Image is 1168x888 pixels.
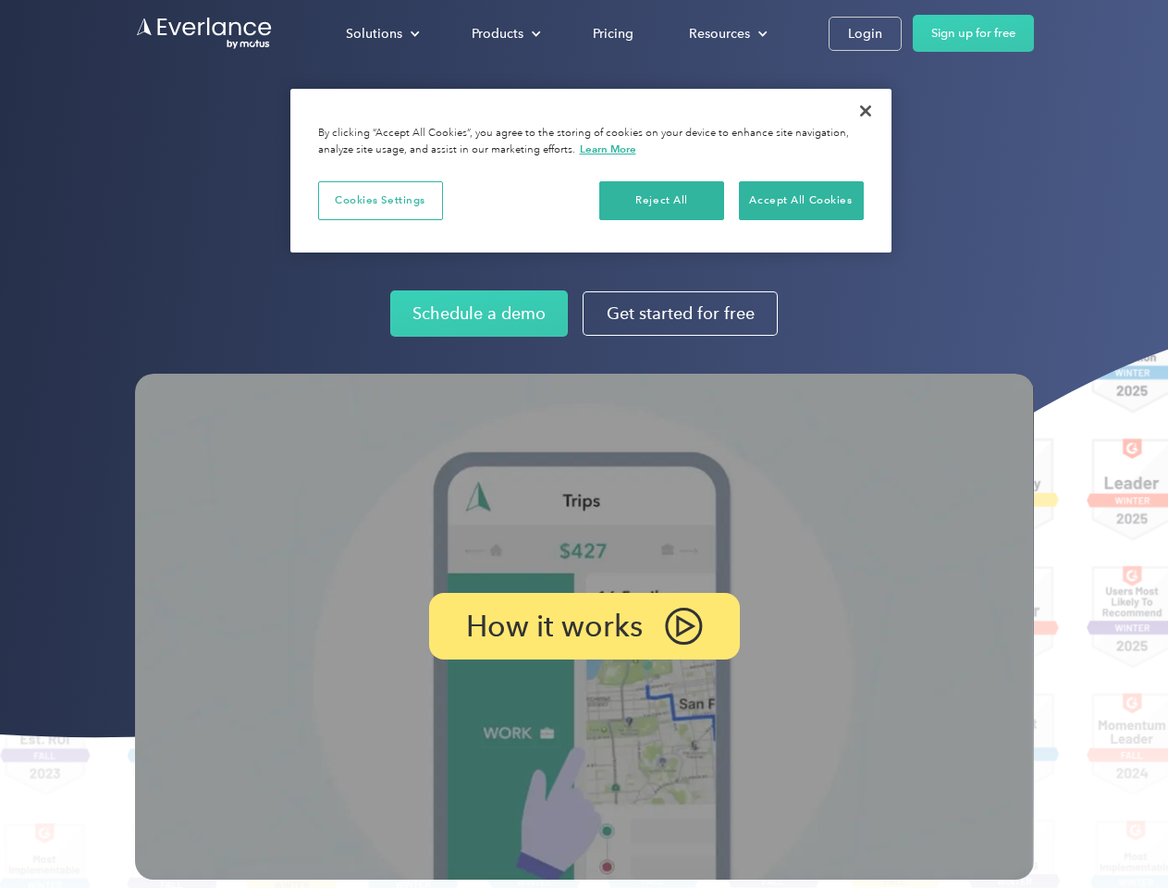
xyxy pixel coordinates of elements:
div: Resources [689,22,750,45]
div: Solutions [346,22,402,45]
a: More information about your privacy, opens in a new tab [580,142,636,155]
div: Products [453,18,556,50]
div: Resources [670,18,782,50]
div: Products [472,22,523,45]
div: Pricing [593,22,633,45]
div: Cookie banner [290,89,891,253]
button: Close [845,91,886,131]
div: Privacy [290,89,891,253]
a: Go to homepage [135,16,274,51]
div: By clicking “Accept All Cookies”, you agree to the storing of cookies on your device to enhance s... [318,126,864,158]
a: Get started for free [583,291,778,336]
div: Login [848,22,882,45]
p: How it works [466,615,643,637]
a: Login [829,17,902,51]
a: Sign up for free [913,15,1034,52]
button: Accept All Cookies [739,181,864,220]
div: Solutions [327,18,435,50]
button: Cookies Settings [318,181,443,220]
a: Schedule a demo [390,290,568,337]
input: Submit [136,110,229,149]
a: Pricing [574,18,652,50]
button: Reject All [599,181,724,220]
